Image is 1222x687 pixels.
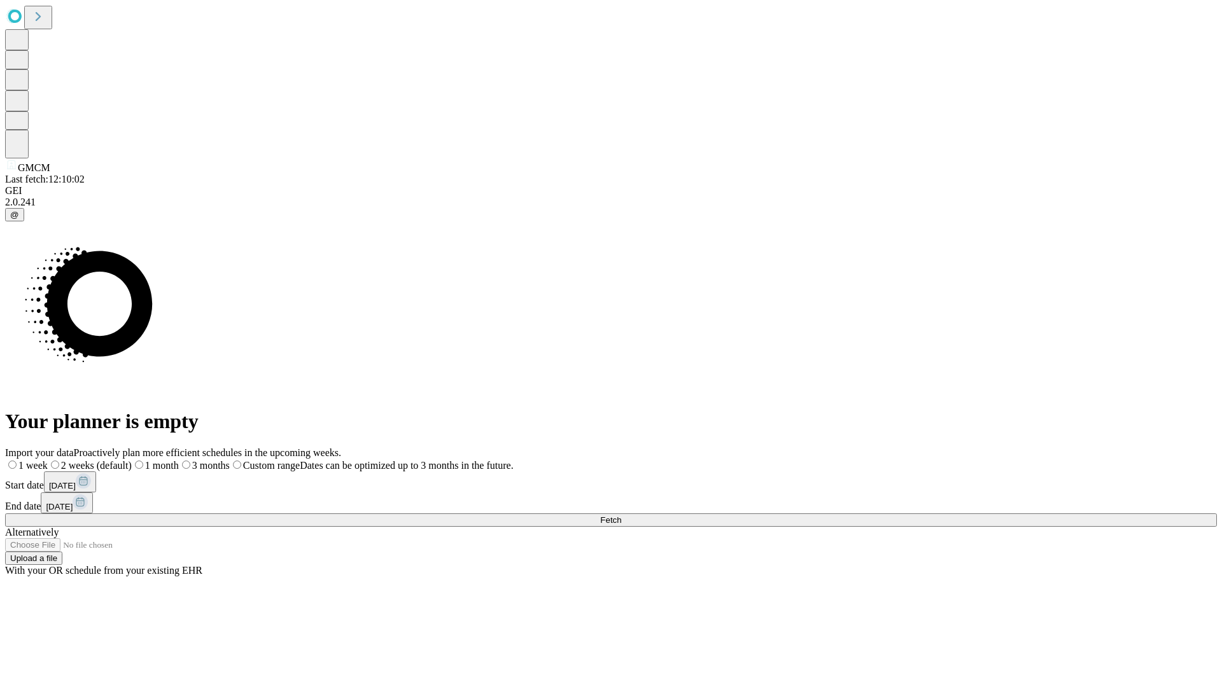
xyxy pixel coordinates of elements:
[300,460,513,471] span: Dates can be optimized up to 3 months in the future.
[41,492,93,513] button: [DATE]
[18,162,50,173] span: GMCM
[5,471,1217,492] div: Start date
[5,174,85,184] span: Last fetch: 12:10:02
[600,515,621,525] span: Fetch
[10,210,19,219] span: @
[49,481,76,490] span: [DATE]
[192,460,230,471] span: 3 months
[5,197,1217,208] div: 2.0.241
[44,471,96,492] button: [DATE]
[135,461,143,469] input: 1 month
[51,461,59,469] input: 2 weeks (default)
[233,461,241,469] input: Custom rangeDates can be optimized up to 3 months in the future.
[18,460,48,471] span: 1 week
[5,410,1217,433] h1: Your planner is empty
[74,447,341,458] span: Proactively plan more efficient schedules in the upcoming weeks.
[182,461,190,469] input: 3 months
[5,492,1217,513] div: End date
[5,565,202,576] span: With your OR schedule from your existing EHR
[8,461,17,469] input: 1 week
[5,513,1217,527] button: Fetch
[46,502,73,511] span: [DATE]
[5,208,24,221] button: @
[5,552,62,565] button: Upload a file
[5,185,1217,197] div: GEI
[5,447,74,458] span: Import your data
[5,527,59,538] span: Alternatively
[145,460,179,471] span: 1 month
[61,460,132,471] span: 2 weeks (default)
[243,460,300,471] span: Custom range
